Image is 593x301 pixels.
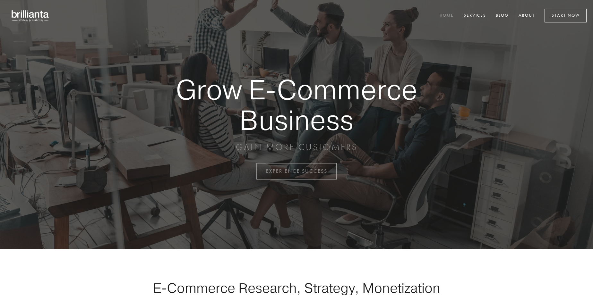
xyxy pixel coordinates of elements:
a: EXPERIENCE SUCCESS [256,163,337,180]
a: Home [435,11,458,21]
a: About [514,11,539,21]
h1: E-Commerce Research, Strategy, Monetization [133,280,460,296]
a: Services [460,11,490,21]
a: Blog [492,11,513,21]
strong: Grow E-Commerce Business [153,74,440,135]
p: GAIN MORE CUSTOMERS [153,141,440,153]
a: Start Now [545,9,587,22]
img: brillianta - research, strategy, marketing [6,6,55,25]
